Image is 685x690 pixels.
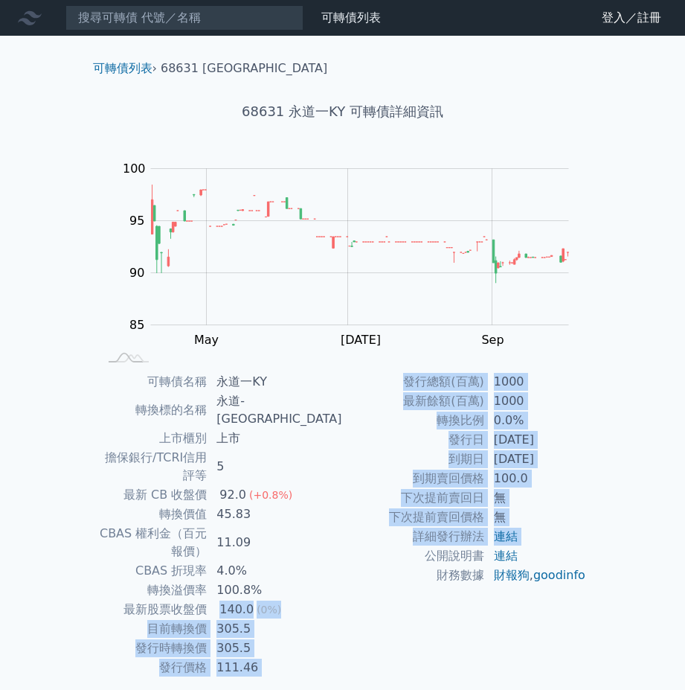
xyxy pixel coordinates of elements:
[343,527,485,546] td: 詳細發行辦法
[65,5,303,31] input: 搜尋可轉債 代號／名稱
[208,619,342,639] td: 305.5
[99,505,208,524] td: 轉換價值
[343,546,485,566] td: 公開說明書
[99,581,208,600] td: 轉換溢價率
[93,60,157,77] li: ›
[208,372,342,392] td: 永道一KY
[590,6,673,30] a: 登入／註冊
[208,524,342,561] td: 11.09
[494,568,530,582] a: 財報狗
[99,485,208,505] td: 最新 CB 收盤價
[343,508,485,527] td: 下次提前賣回價格
[129,266,144,280] tspan: 90
[494,549,518,563] a: 連結
[249,489,292,501] span: (+0.8%)
[208,505,342,524] td: 45.83
[99,639,208,658] td: 發行時轉換價
[321,10,381,25] a: 可轉債列表
[343,411,485,430] td: 轉換比例
[99,448,208,485] td: 擔保銀行/TCRI信用評等
[208,561,342,581] td: 4.0%
[208,639,342,658] td: 305.5
[485,372,587,392] td: 1000
[208,392,342,429] td: 永道-[GEOGRAPHIC_DATA]
[343,372,485,392] td: 發行總額(百萬)
[99,429,208,448] td: 上市櫃別
[485,392,587,411] td: 1000
[485,508,587,527] td: 無
[533,568,585,582] a: goodinfo
[611,619,685,690] div: 聊天小工具
[494,529,518,543] a: 連結
[129,318,144,332] tspan: 85
[208,429,342,448] td: 上市
[99,372,208,392] td: 可轉債名稱
[208,581,342,600] td: 100.8%
[99,600,208,619] td: 最新股票收盤價
[161,60,327,77] li: 68631 [GEOGRAPHIC_DATA]
[343,488,485,508] td: 下次提前賣回日
[485,450,587,469] td: [DATE]
[115,162,591,347] g: Chart
[99,619,208,639] td: 目前轉換價
[485,411,587,430] td: 0.0%
[485,566,587,585] td: ,
[208,448,342,485] td: 5
[123,162,146,176] tspan: 100
[208,658,342,677] td: 111.46
[81,101,605,122] h1: 68631 永道一KY 可轉債詳細資訊
[257,604,281,616] span: (0%)
[93,61,152,75] a: 可轉債列表
[99,658,208,677] td: 發行價格
[485,469,587,488] td: 100.0
[343,392,485,411] td: 最新餘額(百萬)
[99,392,208,429] td: 轉換標的名稱
[343,566,485,585] td: 財務數據
[129,214,144,228] tspan: 95
[151,185,568,283] g: Series
[611,619,685,690] iframe: Chat Widget
[216,601,257,619] div: 140.0
[99,561,208,581] td: CBAS 折現率
[343,450,485,469] td: 到期日
[485,430,587,450] td: [DATE]
[485,488,587,508] td: 無
[194,333,219,347] tspan: May
[99,524,208,561] td: CBAS 權利金（百元報價）
[343,469,485,488] td: 到期賣回價格
[343,430,485,450] td: 發行日
[481,333,504,347] tspan: Sep
[341,333,381,347] tspan: [DATE]
[216,486,249,504] div: 92.0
